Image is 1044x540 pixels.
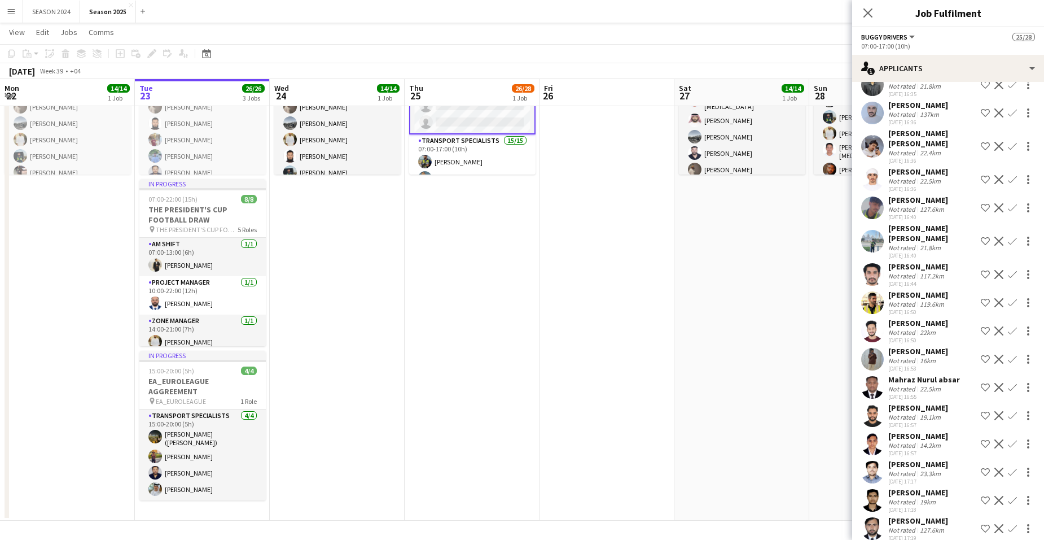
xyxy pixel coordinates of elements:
span: BUGGY DRIVERS [861,33,907,41]
span: 1 Role [240,397,257,406]
span: 15:00-20:00 (5h) [148,367,194,375]
span: 14/14 [377,84,400,93]
div: [DATE] 16:50 [888,308,948,316]
span: Sat [679,83,691,93]
div: [DATE] 16:53 [888,365,948,372]
app-job-card: In progress15:00-20:00 (5h)4/4EA_EUROLEAGUE AGGREEMENT EA_EUROLEAGUE1 RoleTransport Specialists4/... [139,351,266,500]
span: 25/28 [1012,33,1035,41]
div: [DATE] 17:18 [888,506,948,513]
div: Not rated [888,469,918,478]
a: Edit [32,25,54,40]
div: 22km [918,328,938,337]
div: 22.4km [918,149,943,157]
span: Thu [409,83,423,93]
div: [DATE] 16:44 [888,280,948,288]
div: Mahraz Nurul absar [888,374,960,385]
div: Not rated [888,300,918,308]
span: 26/26 [242,84,265,93]
div: +04 [70,67,81,75]
app-card-role: Project Manager1/110:00-22:00 (12h)[PERSON_NAME] [139,276,266,315]
div: 19.1km [918,413,943,421]
div: 1 Job [378,94,399,102]
app-card-role: Transport Specialists12/1207:30-13:30 (6h)[PERSON_NAME][PERSON_NAME][PERSON_NAME][PERSON_NAME][PE... [814,57,940,279]
div: 22.5km [918,385,943,393]
div: 1 Job [108,94,129,102]
h3: THE PRESIDENT'S CUP FOOTBALL DRAW [139,204,266,225]
div: [DATE] 16:35 [888,90,948,98]
span: Comms [89,27,114,37]
a: Comms [84,25,119,40]
div: Not rated [888,272,918,280]
span: 8/8 [241,195,257,203]
div: Not rated [888,205,918,214]
app-card-role: Transport Specialists4/415:00-20:00 (5h)[PERSON_NAME] ([PERSON_NAME])[PERSON_NAME][PERSON_NAME][P... [139,410,266,500]
div: Not rated [888,82,918,90]
div: 16km [918,356,938,365]
div: [PERSON_NAME] [888,262,948,272]
app-job-card: In progress07:00-22:00 (15h)8/8THE PRESIDENT'S CUP FOOTBALL DRAW THE PRESIDENT'S CUP FOOTBALL DRA... [139,179,266,346]
div: [DATE] 16:50 [888,337,948,344]
span: EA_EUROLEAGUE [156,397,206,406]
span: 14/14 [782,84,804,93]
div: [PERSON_NAME] [888,318,948,328]
div: [DATE] 16:36 [888,119,948,126]
div: [PERSON_NAME] [888,459,948,469]
div: [DATE] 16:40 [888,214,948,221]
div: 119.6km [918,300,946,308]
app-card-role: Zone Manager1/114:00-21:00 (7h)[PERSON_NAME] [139,315,266,353]
div: 22.5km [918,177,943,185]
span: 14/14 [107,84,130,93]
div: [PERSON_NAME] [888,100,948,110]
span: 28 [812,89,827,102]
div: [DATE] 17:17 [888,478,948,485]
span: Wed [274,83,289,93]
span: THE PRESIDENT'S CUP FOOTBALL DRAW [156,225,238,234]
span: Fri [544,83,553,93]
app-card-role: Transport Specialists12/1207:00-15:00 (8h)[PERSON_NAME][PERSON_NAME][PERSON_NAME][PERSON_NAME][PE... [139,47,266,265]
button: SEASON 2024 [23,1,80,23]
span: 27 [677,89,691,102]
div: 21.8km [918,243,943,252]
div: 137km [918,110,941,119]
app-card-role: Transport Specialists15/1507:00-17:00 (10h)[PERSON_NAME][PERSON_NAME] [409,134,536,402]
div: 1 Job [782,94,804,102]
span: 23 [138,89,153,102]
h3: Job Fulfilment [852,6,1044,20]
span: Tue [139,83,153,93]
span: 26/28 [512,84,534,93]
div: [PERSON_NAME] [888,431,948,441]
div: [PERSON_NAME] [PERSON_NAME] [888,223,976,243]
div: 127.6km [918,205,946,214]
button: Season 2025 [80,1,136,23]
span: 4/4 [241,367,257,375]
span: Mon [5,83,19,93]
div: Not rated [888,149,918,157]
div: 127.6km [918,526,946,534]
div: Not rated [888,441,918,450]
span: View [9,27,25,37]
div: [DATE] 16:36 [888,157,976,164]
span: 22 [3,89,19,102]
div: [DATE] 16:40 [888,252,976,259]
div: [DATE] 16:57 [888,421,948,429]
span: Week 39 [37,67,65,75]
div: [DATE] 16:36 [888,185,948,193]
div: Not rated [888,356,918,365]
span: 26 [542,89,553,102]
app-card-role: AM SHIFT1/107:00-13:00 (6h)[PERSON_NAME] [139,238,266,276]
div: [PERSON_NAME] [888,346,948,356]
div: Not rated [888,110,918,119]
div: Not rated [888,526,918,534]
app-card-role: Transport Specialists12/1207:30-20:30 (13h)[PERSON_NAME][PERSON_NAME][MEDICAL_DATA][PERSON_NAME][... [679,57,805,279]
div: [PERSON_NAME] [PERSON_NAME] [888,128,976,149]
div: [PERSON_NAME] [888,403,948,413]
div: In progress [139,179,266,188]
button: BUGGY DRIVERS [861,33,916,41]
div: [PERSON_NAME] [888,516,948,526]
div: [DATE] 16:57 [888,450,948,457]
div: In progress [139,351,266,360]
div: Not rated [888,243,918,252]
h3: EA_EUROLEAGUE AGGREEMENT [139,376,266,397]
